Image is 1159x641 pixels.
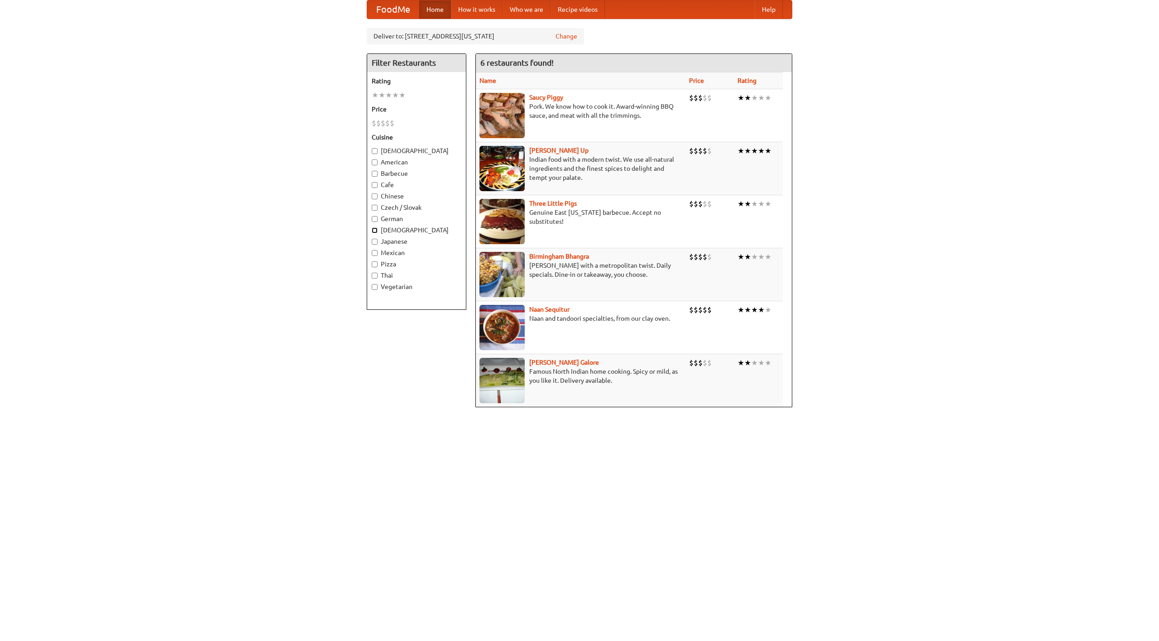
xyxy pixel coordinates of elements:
[703,93,707,103] li: $
[765,146,771,156] li: ★
[707,358,712,368] li: $
[372,159,378,165] input: American
[751,252,758,262] li: ★
[372,273,378,279] input: Thai
[479,314,682,323] p: Naan and tandoori specialties, from our clay oven.
[372,203,461,212] label: Czech / Slovak
[738,146,744,156] li: ★
[479,208,682,226] p: Genuine East [US_STATE] barbecue. Accept no substitutes!
[698,93,703,103] li: $
[738,358,744,368] li: ★
[758,199,765,209] li: ★
[372,77,461,86] h5: Rating
[765,305,771,315] li: ★
[744,146,751,156] li: ★
[372,260,461,269] label: Pizza
[529,253,589,260] a: Birmingham Bhangra
[689,252,694,262] li: $
[372,248,461,257] label: Mexican
[689,358,694,368] li: $
[698,358,703,368] li: $
[751,199,758,209] li: ★
[372,237,461,246] label: Japanese
[372,261,378,267] input: Pizza
[703,358,707,368] li: $
[738,93,744,103] li: ★
[703,146,707,156] li: $
[479,367,682,385] p: Famous North Indian home cooking. Spicy or mild, as you like it. Delivery available.
[451,0,503,19] a: How it works
[556,32,577,41] a: Change
[367,54,466,72] h4: Filter Restaurants
[707,146,712,156] li: $
[372,282,461,291] label: Vegetarian
[738,77,757,84] a: Rating
[694,199,698,209] li: $
[755,0,783,19] a: Help
[367,0,419,19] a: FoodMe
[707,252,712,262] li: $
[479,155,682,182] p: Indian food with a modern twist. We use all-natural ingredients and the finest spices to delight ...
[372,90,378,100] li: ★
[751,146,758,156] li: ★
[372,205,378,211] input: Czech / Slovak
[698,305,703,315] li: $
[744,305,751,315] li: ★
[372,182,378,188] input: Cafe
[751,358,758,368] li: ★
[551,0,605,19] a: Recipe videos
[529,306,570,313] a: Naan Sequitur
[751,305,758,315] li: ★
[372,192,461,201] label: Chinese
[372,284,378,290] input: Vegetarian
[765,252,771,262] li: ★
[419,0,451,19] a: Home
[479,252,525,297] img: bhangra.jpg
[707,199,712,209] li: $
[372,226,461,235] label: [DEMOGRAPHIC_DATA]
[372,227,378,233] input: [DEMOGRAPHIC_DATA]
[758,358,765,368] li: ★
[503,0,551,19] a: Who we are
[372,148,378,154] input: [DEMOGRAPHIC_DATA]
[479,77,496,84] a: Name
[738,199,744,209] li: ★
[376,118,381,128] li: $
[372,216,378,222] input: German
[744,199,751,209] li: ★
[744,93,751,103] li: ★
[765,93,771,103] li: ★
[758,93,765,103] li: ★
[385,90,392,100] li: ★
[707,305,712,315] li: $
[689,146,694,156] li: $
[703,305,707,315] li: $
[689,305,694,315] li: $
[689,199,694,209] li: $
[758,305,765,315] li: ★
[372,146,461,155] label: [DEMOGRAPHIC_DATA]
[694,146,698,156] li: $
[529,200,577,207] a: Three Little Pigs
[479,102,682,120] p: Pork. We know how to cook it. Award-winning BBQ sauce, and meat with all the trimmings.
[707,93,712,103] li: $
[751,93,758,103] li: ★
[390,118,394,128] li: $
[372,214,461,223] label: German
[703,252,707,262] li: $
[381,118,385,128] li: $
[479,146,525,191] img: curryup.jpg
[698,252,703,262] li: $
[479,93,525,138] img: saucy.jpg
[372,169,461,178] label: Barbecue
[529,359,599,366] b: [PERSON_NAME] Galore
[372,118,376,128] li: $
[765,358,771,368] li: ★
[479,199,525,244] img: littlepigs.jpg
[392,90,399,100] li: ★
[758,146,765,156] li: ★
[694,358,698,368] li: $
[372,271,461,280] label: Thai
